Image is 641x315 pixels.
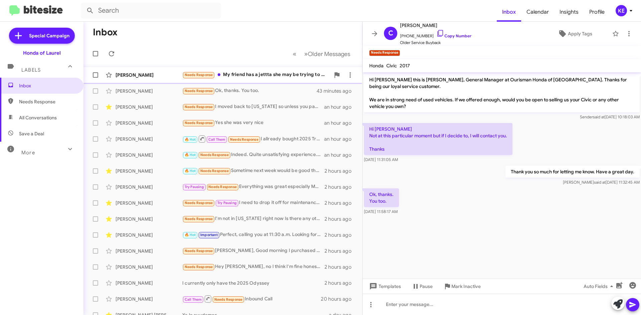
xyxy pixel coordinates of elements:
span: Pause [420,280,433,292]
div: [PERSON_NAME], Good morning I purchased a 2023 Honda Ridgeline from you all [DATE]. [PERSON_NAME]... [182,247,325,255]
div: an hour ago [324,120,357,126]
button: KE [610,5,634,16]
div: Honda of Laurel [23,50,61,56]
div: an hour ago [324,152,357,158]
div: 2 hours ago [325,264,357,270]
button: Apply Tags [541,28,609,40]
p: Thank you so much for letting me know. Have a great day. [505,166,640,178]
button: Mark Inactive [438,280,486,292]
a: Calendar [521,2,554,22]
div: 2 hours ago [325,216,357,222]
button: Next [300,47,354,61]
div: 2 hours ago [325,168,357,174]
div: 2 hours ago [325,184,357,190]
div: [PERSON_NAME] [116,200,182,206]
div: an hour ago [324,104,357,110]
div: I need to drop it off for maintenance soon, have an A1 message, and get some new tires. Probably ... [182,199,325,207]
div: 2 hours ago [325,232,357,238]
span: Needs Response [19,98,76,105]
a: Insights [554,2,584,22]
div: I'm not in [US_STATE] right now Is there any other way you could give me a rough estimate? Is the... [182,215,325,223]
nav: Page navigation example [289,47,354,61]
div: I currently only have the 2025 Odyssey [182,280,325,286]
span: Older Messages [308,50,350,58]
span: Civic [386,63,397,69]
button: Previous [289,47,300,61]
span: 🔥 Hot [185,153,196,157]
span: Labels [21,67,41,73]
div: 2 hours ago [325,280,357,286]
span: Apply Tags [568,28,592,40]
div: [PERSON_NAME] [116,232,182,238]
div: 2 hours ago [325,248,357,254]
div: [PERSON_NAME] [116,248,182,254]
span: [PERSON_NAME] [DATE] 11:32:45 AM [563,180,640,185]
div: Hey [PERSON_NAME], no I think I'm fine honestly. Selling my civic for 5-10k isn't worth it for me... [182,263,325,271]
div: [PERSON_NAME] [116,152,182,158]
span: Call Them [208,137,226,142]
span: C [388,28,393,39]
span: Older Service Buyback [400,39,471,46]
div: Indeed. Quite unsatisfying experience. I posted at the Honda too. Time will tell if this changes.... [182,151,324,159]
div: [PERSON_NAME] [116,168,182,174]
div: I moved back to [US_STATE] so unless you payed to ship it back out there idk how much you could o... [182,103,324,111]
div: [PERSON_NAME] [116,88,182,94]
span: Inbox [497,2,521,22]
div: I allready bought 2025 Trail sport passport and happy how people work with me [182,135,324,143]
button: Auto Fields [578,280,621,292]
span: Needs Response [185,89,213,93]
div: Sometime next week would be good thanks [182,167,325,175]
div: [PERSON_NAME] [116,72,182,78]
small: Needs Response [369,50,400,56]
span: Needs Response [185,121,213,125]
div: [PERSON_NAME] [116,184,182,190]
span: Needs Response [200,153,229,157]
span: » [304,50,308,58]
span: Call Them [185,297,202,302]
div: Inbound Call [182,295,321,303]
a: Copy Number [436,33,471,38]
h1: Inbox [93,27,118,38]
span: Needs Response [214,297,243,302]
span: 🔥 Hot [185,233,196,237]
p: Hi [PERSON_NAME] Not at this particular moment but if I decide to, I will contact you. Thanks [364,123,512,155]
span: Auto Fields [584,280,616,292]
p: Ok, thanks. You too. [364,188,399,207]
span: said at [593,114,605,119]
span: Honda [369,63,384,69]
span: Needs Response [185,265,213,269]
span: Needs Response [185,249,213,253]
input: Search [81,3,221,19]
button: Pause [406,280,438,292]
span: Mark Inactive [451,280,481,292]
span: [DATE] 11:31:05 AM [364,157,398,162]
div: [PERSON_NAME] [116,136,182,142]
span: 2017 [400,63,410,69]
span: Try Pausing [185,185,204,189]
a: Special Campaign [9,28,75,44]
span: Important [200,233,218,237]
div: an hour ago [324,136,357,142]
p: Hi [PERSON_NAME] this is [PERSON_NAME], General Manager at Ourisman Honda of [GEOGRAPHIC_DATA]. T... [364,74,640,112]
span: Needs Response [200,169,229,173]
div: Yes she was very nice [182,119,324,127]
div: My friend has a jettta she may be trying to get rid of [182,71,330,79]
div: KE [616,5,627,16]
div: [PERSON_NAME] [116,120,182,126]
div: 2 hours ago [325,200,357,206]
span: More [21,150,35,156]
div: [PERSON_NAME] [116,296,182,302]
span: Profile [584,2,610,22]
span: 🔥 Hot [185,137,196,142]
span: « [293,50,296,58]
div: Ok, thanks. You too. [182,87,317,95]
span: Special Campaign [29,32,69,39]
span: Inbox [19,82,76,89]
span: 🔥 Hot [185,169,196,173]
span: Needs Response [185,217,213,221]
span: Needs Response [185,201,213,205]
span: [DATE] 11:58:17 AM [364,209,398,214]
span: Templates [368,280,401,292]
